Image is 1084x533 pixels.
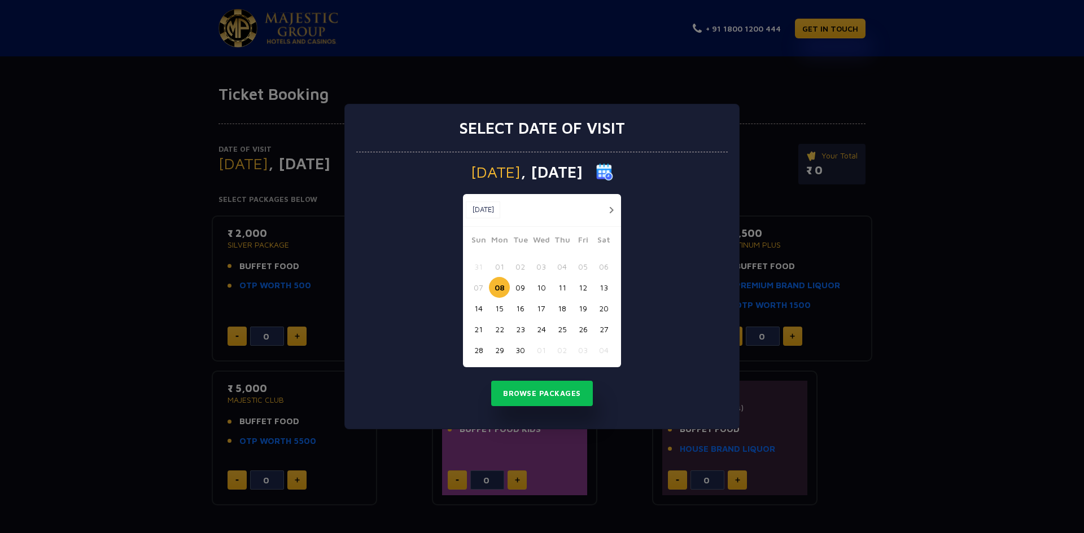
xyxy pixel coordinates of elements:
[521,164,583,180] span: , [DATE]
[572,277,593,298] button: 12
[531,256,552,277] button: 03
[593,340,614,360] button: 04
[572,319,593,340] button: 26
[489,234,510,249] span: Mon
[572,298,593,319] button: 19
[489,319,510,340] button: 22
[552,277,572,298] button: 11
[510,319,531,340] button: 23
[491,381,593,407] button: Browse Packages
[596,164,613,180] img: calender icon
[593,234,614,249] span: Sat
[489,256,510,277] button: 01
[459,118,625,138] h3: Select date of visit
[510,234,531,249] span: Tue
[531,340,552,360] button: 01
[468,298,489,319] button: 14
[593,298,614,319] button: 20
[531,234,552,249] span: Wed
[572,256,593,277] button: 05
[531,298,552,319] button: 17
[510,340,531,360] button: 30
[552,340,572,360] button: 02
[510,298,531,319] button: 16
[468,340,489,360] button: 28
[466,201,500,218] button: [DATE]
[552,298,572,319] button: 18
[593,277,614,298] button: 13
[468,256,489,277] button: 31
[510,277,531,298] button: 09
[489,277,510,298] button: 08
[572,340,593,360] button: 03
[471,164,521,180] span: [DATE]
[489,340,510,360] button: 29
[510,256,531,277] button: 02
[468,277,489,298] button: 07
[593,319,614,340] button: 27
[593,256,614,277] button: 06
[531,319,552,340] button: 24
[552,319,572,340] button: 25
[468,234,489,249] span: Sun
[552,256,572,277] button: 04
[552,234,572,249] span: Thu
[531,277,552,298] button: 10
[468,319,489,340] button: 21
[489,298,510,319] button: 15
[572,234,593,249] span: Fri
